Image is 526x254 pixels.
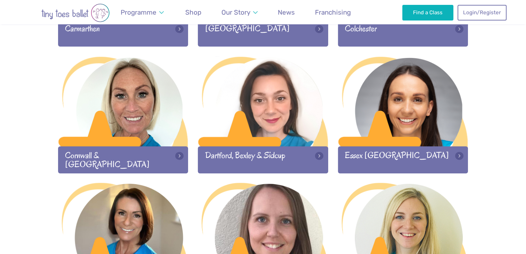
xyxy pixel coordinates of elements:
[338,19,468,46] div: Colchester
[458,5,506,20] a: Login/Register
[121,8,156,16] span: Programme
[58,56,188,173] a: Cornwall & [GEOGRAPHIC_DATA]
[338,146,468,173] div: Essex [GEOGRAPHIC_DATA]
[20,3,131,22] img: tiny toes ballet
[402,5,453,20] a: Find a Class
[182,4,205,21] a: Shop
[338,56,468,173] a: Essex [GEOGRAPHIC_DATA]
[118,4,167,21] a: Programme
[198,146,328,173] div: Dartford, Bexley & Sidcup
[185,8,201,16] span: Shop
[275,4,298,21] a: News
[278,8,295,16] span: News
[58,146,188,173] div: Cornwall & [GEOGRAPHIC_DATA]
[221,8,250,16] span: Our Story
[312,4,354,21] a: Franchising
[198,56,328,173] a: Dartford, Bexley & Sidcup
[218,4,261,21] a: Our Story
[315,8,351,16] span: Franchising
[198,19,328,46] div: [GEOGRAPHIC_DATA]
[58,19,188,46] div: Carmarthen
